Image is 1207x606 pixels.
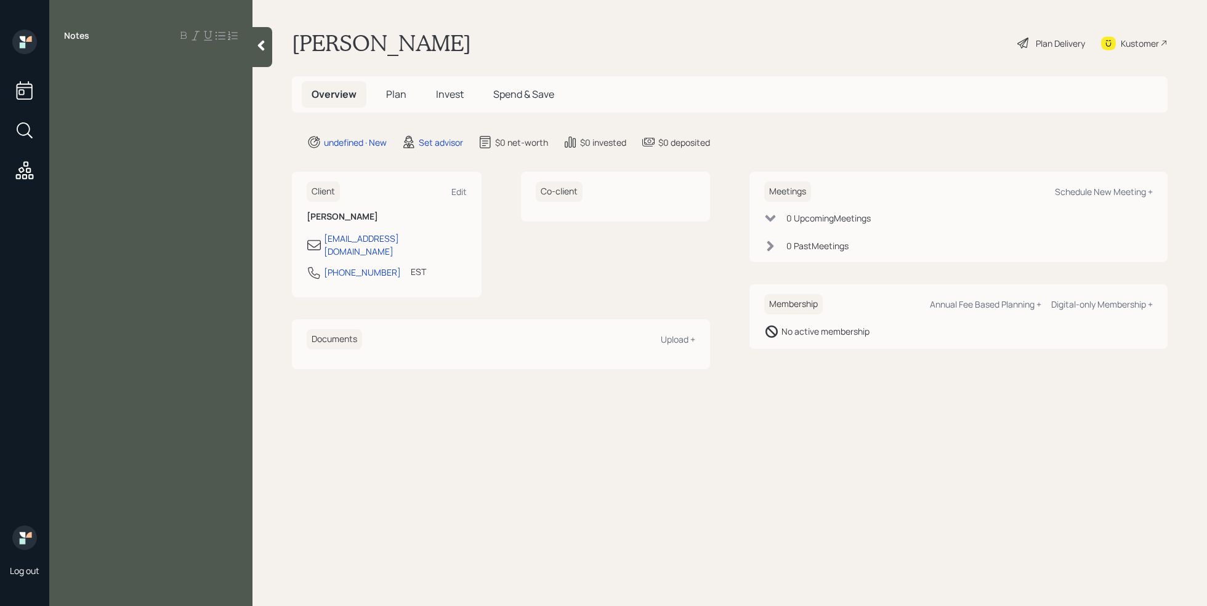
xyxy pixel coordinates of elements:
[64,30,89,42] label: Notes
[436,87,464,101] span: Invest
[661,333,695,345] div: Upload +
[658,136,710,149] div: $0 deposited
[292,30,471,57] h1: [PERSON_NAME]
[1121,37,1159,50] div: Kustomer
[307,181,340,202] h6: Client
[307,212,467,222] h6: [PERSON_NAME]
[324,266,401,279] div: [PHONE_NUMBER]
[12,525,37,550] img: retirable_logo.png
[930,298,1041,310] div: Annual Fee Based Planning +
[580,136,626,149] div: $0 invested
[451,186,467,197] div: Edit
[312,87,357,101] span: Overview
[1051,298,1153,310] div: Digital-only Membership +
[307,329,362,349] h6: Documents
[536,181,583,202] h6: Co-client
[10,565,39,576] div: Log out
[786,239,849,252] div: 0 Past Meeting s
[781,325,870,338] div: No active membership
[786,212,871,225] div: 0 Upcoming Meeting s
[764,294,823,314] h6: Membership
[1036,37,1085,50] div: Plan Delivery
[1055,186,1153,197] div: Schedule New Meeting +
[324,232,467,258] div: [EMAIL_ADDRESS][DOMAIN_NAME]
[764,181,811,202] h6: Meetings
[495,136,548,149] div: $0 net-worth
[411,265,426,278] div: EST
[493,87,554,101] span: Spend & Save
[419,136,463,149] div: Set advisor
[324,136,387,149] div: undefined · New
[386,87,406,101] span: Plan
